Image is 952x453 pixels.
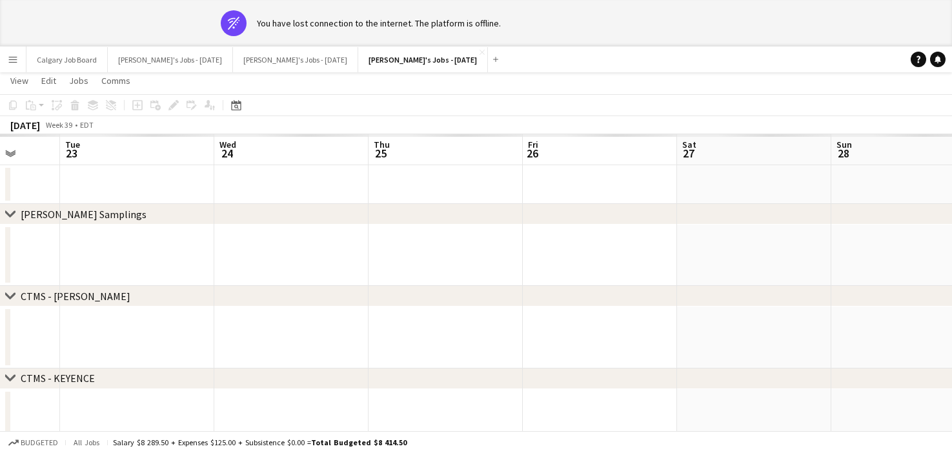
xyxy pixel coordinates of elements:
div: Salary $8 289.50 + Expenses $125.00 + Subsistence $0.00 = [113,438,407,447]
div: [PERSON_NAME] Samplings [21,208,147,221]
div: EDT [80,120,94,130]
span: Comms [101,75,130,86]
div: CTMS - KEYENCE [21,372,95,385]
span: Wed [219,139,236,150]
button: [PERSON_NAME]'s Jobs - [DATE] [108,47,233,72]
button: [PERSON_NAME]'s Jobs - [DATE] [358,47,488,72]
button: [PERSON_NAME]'s Jobs - [DATE] [233,47,358,72]
span: Fri [528,139,538,150]
span: 23 [63,146,80,161]
span: 25 [372,146,390,161]
a: Edit [36,72,61,89]
span: Sun [836,139,852,150]
span: Budgeted [21,438,58,447]
span: Thu [374,139,390,150]
span: Jobs [69,75,88,86]
span: Edit [41,75,56,86]
span: 24 [218,146,236,161]
span: 26 [526,146,538,161]
div: You have lost connection to the internet. The platform is offline. [257,17,501,29]
div: [DATE] [10,119,40,132]
span: Sat [682,139,696,150]
span: Tue [65,139,80,150]
button: Calgary Job Board [26,47,108,72]
span: Total Budgeted $8 414.50 [311,438,407,447]
span: All jobs [71,438,102,447]
div: CTMS - [PERSON_NAME] [21,290,130,303]
a: Jobs [64,72,94,89]
button: Budgeted [6,436,60,450]
a: Comms [96,72,136,89]
a: View [5,72,34,89]
span: 27 [680,146,696,161]
span: Week 39 [43,120,75,130]
span: View [10,75,28,86]
span: 28 [835,146,852,161]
